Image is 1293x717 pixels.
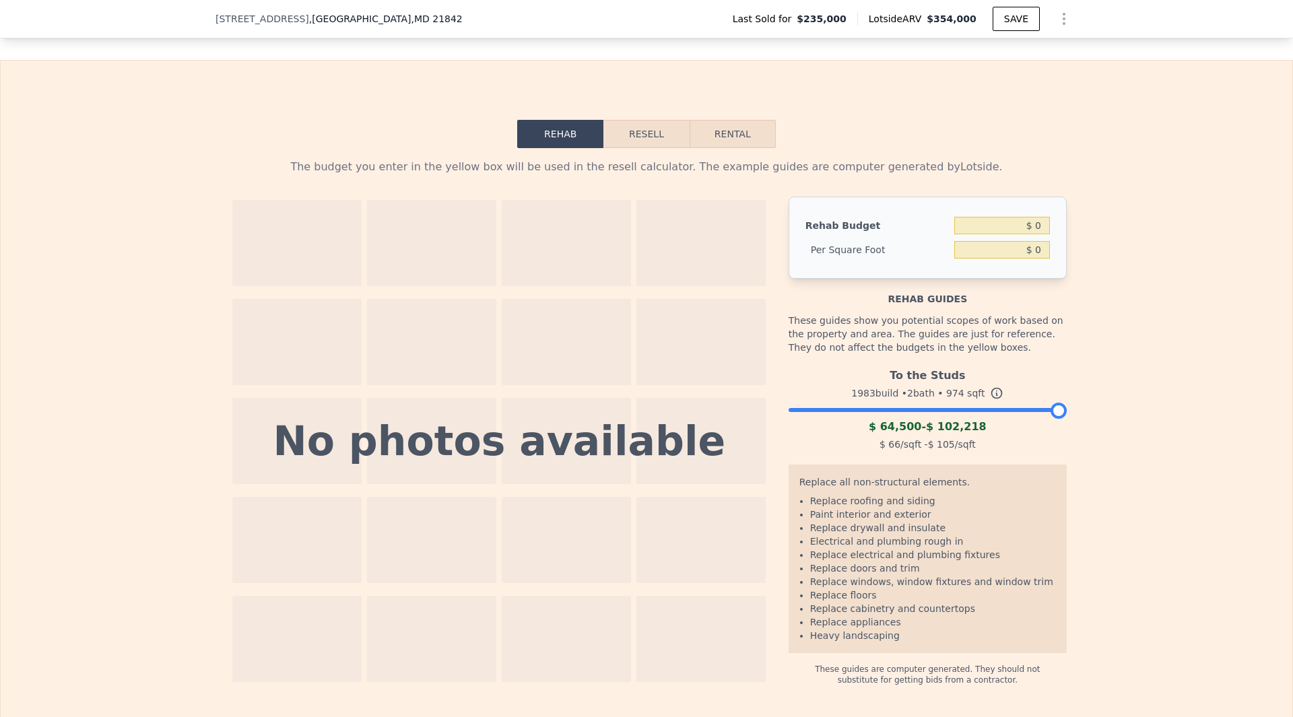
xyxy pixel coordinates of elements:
div: - [789,419,1067,435]
div: /sqft - /sqft [789,435,1067,454]
button: Resell [603,120,689,148]
li: Replace appliances [810,615,1056,629]
div: Rehab guides [789,279,1067,306]
li: Replace roofing and siding [810,494,1056,508]
li: Replace doors and trim [810,561,1056,575]
div: 1983 build • 2 bath • sqft [789,384,1067,403]
div: Replace all non-structural elements. [799,475,1056,494]
button: Show Options [1051,5,1077,32]
div: Rehab Budget [805,213,949,238]
div: These guides show you potential scopes of work based on the property and area. The guides are jus... [789,306,1067,362]
button: Rehab [517,120,603,148]
li: Replace floors [810,588,1056,602]
li: Replace cabinetry and countertops [810,602,1056,615]
button: SAVE [993,7,1040,31]
span: [STREET_ADDRESS] [215,12,309,26]
li: Electrical and plumbing rough in [810,535,1056,548]
li: Heavy landscaping [810,629,1056,642]
span: Last Sold for [733,12,797,26]
div: The budget you enter in the yellow box will be used in the resell calculator. The example guides ... [226,159,1067,175]
span: 974 [946,388,964,399]
button: Rental [690,120,776,148]
span: , [GEOGRAPHIC_DATA] [309,12,463,26]
li: Paint interior and exterior [810,508,1056,521]
span: $ 64,500 [869,420,921,433]
li: Replace electrical and plumbing fixtures [810,548,1056,561]
span: , MD 21842 [411,13,462,24]
span: $ 66 [880,439,900,450]
li: Replace drywall and insulate [810,521,1056,535]
div: No photos available [273,421,726,461]
div: To the Studs [789,362,1067,384]
li: Replace windows, window fixtures and window trim [810,575,1056,588]
span: $354,000 [927,13,976,24]
span: $ 102,218 [926,420,987,433]
span: Lotside ARV [869,12,927,26]
span: $235,000 [797,12,847,26]
span: $ 105 [928,439,955,450]
div: Per Square Foot [805,238,949,262]
div: These guides are computer generated. They should not substitute for getting bids from a contractor. [789,653,1067,685]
